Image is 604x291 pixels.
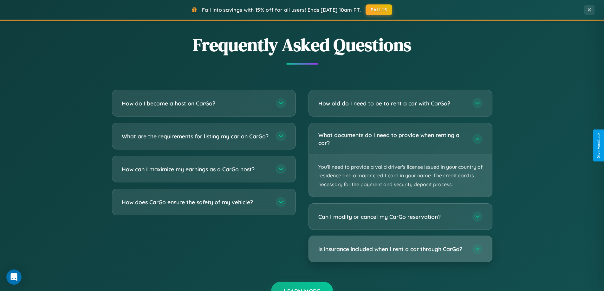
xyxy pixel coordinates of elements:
[122,198,270,206] h3: How does CarGo ensure the safety of my vehicle?
[122,165,270,173] h3: How can I maximize my earnings as a CarGo host?
[6,269,22,285] div: Open Intercom Messenger
[202,7,361,13] span: Fall into savings with 15% off for all users! Ends [DATE] 10am PT.
[112,33,492,57] h2: Frequently Asked Questions
[318,213,466,221] h3: Can I modify or cancel my CarGo reservation?
[366,4,392,15] button: FALL15
[309,155,492,197] p: You'll need to provide a valid driver's license issued in your country of residence and a major c...
[122,99,270,107] h3: How do I become a host on CarGo?
[318,245,466,253] h3: Is insurance included when I rent a car through CarGo?
[596,133,601,158] div: Give Feedback
[318,99,466,107] h3: How old do I need to be to rent a car with CarGo?
[318,131,466,147] h3: What documents do I need to provide when renting a car?
[122,132,270,140] h3: What are the requirements for listing my car on CarGo?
